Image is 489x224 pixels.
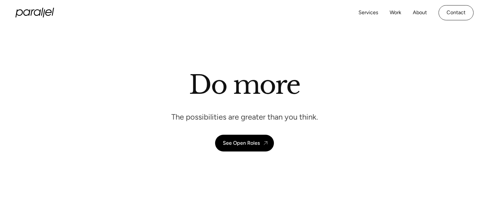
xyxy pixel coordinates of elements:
a: home [15,8,54,17]
h1: Do more [189,69,300,100]
a: See Open Roles [215,135,274,151]
a: Work [390,8,401,17]
a: Services [358,8,378,17]
a: About [413,8,427,17]
p: The possibilities are greater than you think. [171,112,318,122]
a: Contact [439,5,474,20]
div: See Open Roles [223,140,260,146]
